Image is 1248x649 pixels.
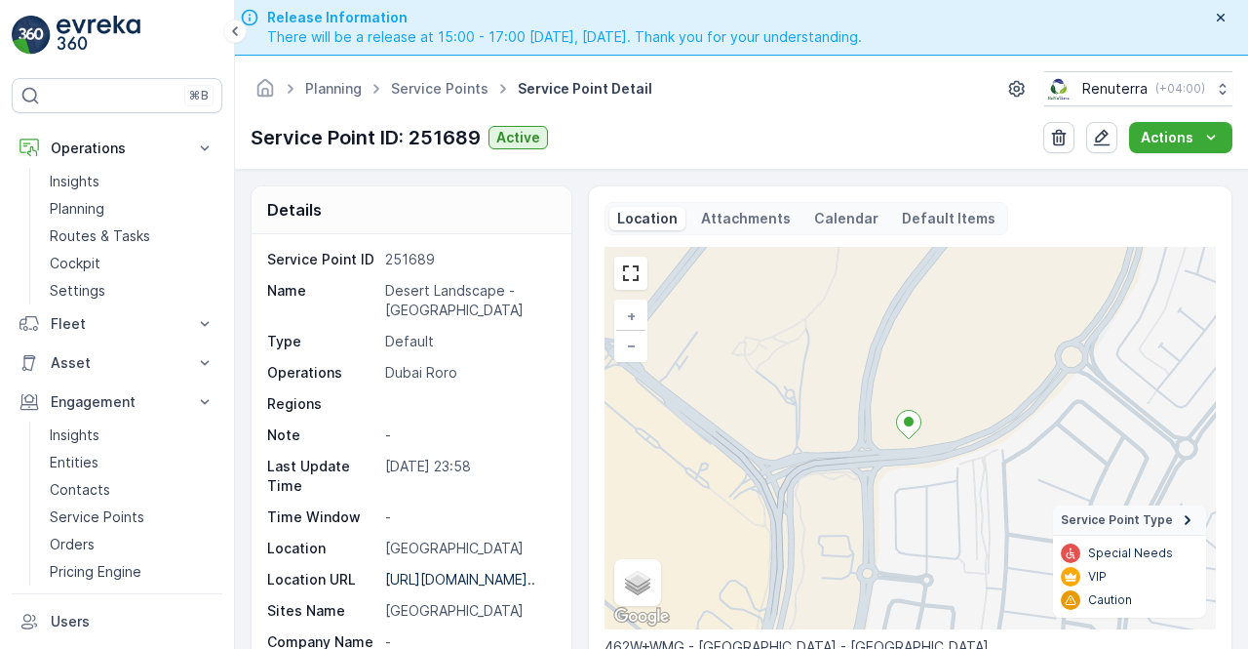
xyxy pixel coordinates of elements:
[627,307,636,324] span: +
[814,209,878,228] p: Calendar
[1129,122,1232,153] button: Actions
[50,480,110,500] p: Contacts
[385,507,551,527] p: -
[616,331,645,360] a: Zoom Out
[616,302,645,331] a: Zoom In
[267,332,377,351] p: Type
[616,561,659,604] a: Layers
[50,226,150,246] p: Routes & Tasks
[50,535,95,554] p: Orders
[1141,128,1193,147] p: Actions
[1061,512,1173,528] span: Service Point Type
[50,426,99,445] p: Insights
[12,383,222,422] button: Engagement
[51,612,214,631] p: Users
[51,353,183,373] p: Asset
[50,281,105,301] p: Settings
[267,539,377,558] p: Location
[267,507,377,527] p: Time Window
[488,126,548,149] button: Active
[251,123,481,152] p: Service Point ID: 251689
[609,604,674,629] img: Google
[267,457,377,496] p: Last Update Time
[1082,79,1148,99] p: Renuterra
[51,314,183,334] p: Fleet
[609,604,674,629] a: Open this area in Google Maps (opens a new window)
[1044,71,1232,106] button: Renuterra(+04:00)
[267,27,862,47] span: There will be a release at 15:00 - 17:00 [DATE], [DATE]. Thank you for your understanding.
[385,281,551,320] p: Desert Landscape - [GEOGRAPHIC_DATA]
[902,209,995,228] p: Default Items
[42,223,222,250] a: Routes & Tasks
[267,250,377,269] p: Service Point ID
[267,570,377,589] p: Location URL
[1053,506,1206,536] summary: Service Point Type
[1044,78,1074,100] img: Screenshot_2024-07-26_at_13.33.01.png
[12,129,222,168] button: Operations
[50,172,99,191] p: Insights
[42,168,222,195] a: Insights
[385,457,551,496] p: [DATE] 23:58
[42,558,222,586] a: Pricing Engine
[496,128,540,147] p: Active
[385,426,551,445] p: -
[385,332,551,351] p: Default
[385,601,551,621] p: [GEOGRAPHIC_DATA]
[12,16,51,55] img: logo
[50,453,98,472] p: Entities
[617,209,678,228] p: Location
[616,259,645,288] a: View Fullscreen
[267,601,377,621] p: Sites Name
[385,363,551,383] p: Dubai Roro
[385,250,551,269] p: 251689
[267,281,377,320] p: Name
[50,254,100,273] p: Cockpit
[42,449,222,476] a: Entities
[267,394,377,414] p: Regions
[267,363,377,383] p: Operations
[57,16,140,55] img: logo_light-DOdMpM7g.png
[305,80,362,97] a: Planning
[391,80,488,97] a: Service Points
[267,426,377,445] p: Note
[51,139,183,158] p: Operations
[42,476,222,504] a: Contacts
[385,571,535,588] p: [URL][DOMAIN_NAME]..
[12,304,222,344] button: Fleet
[1088,592,1132,608] p: Caution
[42,195,222,223] a: Planning
[42,277,222,304] a: Settings
[50,199,104,219] p: Planning
[12,602,222,641] a: Users
[701,209,791,228] p: Attachments
[385,539,551,558] p: [GEOGRAPHIC_DATA]
[267,198,322,222] p: Details
[1088,569,1107,585] p: VIP
[42,422,222,449] a: Insights
[189,88,209,103] p: ⌘B
[254,85,276,101] a: Homepage
[42,250,222,277] a: Cockpit
[267,8,862,27] span: Release Information
[627,337,637,353] span: −
[50,562,141,582] p: Pricing Engine
[1155,81,1205,97] p: ( +04:00 )
[12,344,222,383] button: Asset
[1088,546,1173,561] p: Special Needs
[42,531,222,558] a: Orders
[51,392,183,412] p: Engagement
[42,504,222,531] a: Service Points
[50,507,144,527] p: Service Points
[514,79,656,99] span: Service Point Detail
